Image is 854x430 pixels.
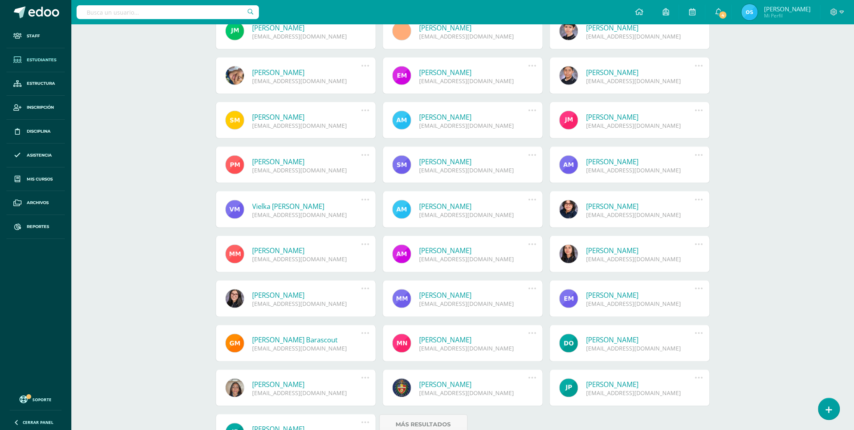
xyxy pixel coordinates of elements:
div: [EMAIL_ADDRESS][DOMAIN_NAME] [586,211,696,219]
a: [PERSON_NAME] [420,335,529,345]
span: Estudiantes [27,57,56,63]
a: Estudiantes [6,48,65,72]
div: [EMAIL_ADDRESS][DOMAIN_NAME] [420,211,529,219]
div: [EMAIL_ADDRESS][DOMAIN_NAME] [253,256,362,263]
span: Disciplina [27,128,51,135]
a: Estructura [6,72,65,96]
a: [PERSON_NAME] [253,246,362,256]
a: [PERSON_NAME] [253,68,362,77]
span: 4 [719,11,728,19]
div: [EMAIL_ADDRESS][DOMAIN_NAME] [586,300,696,308]
div: [EMAIL_ADDRESS][DOMAIN_NAME] [420,32,529,40]
a: [PERSON_NAME] [420,246,529,256]
span: Asistencia [27,152,52,159]
div: [EMAIL_ADDRESS][DOMAIN_NAME] [586,345,696,353]
div: [EMAIL_ADDRESS][DOMAIN_NAME] [586,389,696,397]
a: [PERSON_NAME] Barascout [253,335,362,345]
a: [PERSON_NAME] [586,246,696,256]
div: [EMAIL_ADDRESS][DOMAIN_NAME] [253,166,362,174]
a: [PERSON_NAME] [253,291,362,300]
span: Mi Perfil [764,12,811,19]
span: [PERSON_NAME] [764,5,811,13]
span: Mis cursos [27,176,53,183]
div: [EMAIL_ADDRESS][DOMAIN_NAME] [420,300,529,308]
div: [EMAIL_ADDRESS][DOMAIN_NAME] [253,32,362,40]
a: [PERSON_NAME] [420,23,529,32]
span: Archivos [27,200,49,206]
a: Disciplina [6,120,65,144]
a: [PERSON_NAME] [586,335,696,345]
a: [PERSON_NAME] [586,112,696,122]
span: Soporte [33,397,52,402]
a: [PERSON_NAME] [586,68,696,77]
a: [PERSON_NAME] [420,157,529,166]
a: [PERSON_NAME] [420,291,529,300]
div: [EMAIL_ADDRESS][DOMAIN_NAME] [253,122,362,129]
a: Vielka [PERSON_NAME] [253,202,362,211]
input: Busca un usuario... [77,5,259,19]
span: Staff [27,33,40,39]
a: Inscripción [6,96,65,120]
a: [PERSON_NAME] [420,112,529,122]
a: Staff [6,24,65,48]
div: [EMAIL_ADDRESS][DOMAIN_NAME] [420,256,529,263]
div: [EMAIL_ADDRESS][DOMAIN_NAME] [253,389,362,397]
a: [PERSON_NAME] [586,202,696,211]
a: [PERSON_NAME] [420,68,529,77]
a: Soporte [10,393,62,404]
a: [PERSON_NAME] [420,202,529,211]
a: [PERSON_NAME] [253,157,362,166]
a: [PERSON_NAME] [253,23,362,32]
div: [EMAIL_ADDRESS][DOMAIN_NAME] [420,77,529,85]
div: [EMAIL_ADDRESS][DOMAIN_NAME] [586,166,696,174]
a: [PERSON_NAME] [586,157,696,166]
div: [EMAIL_ADDRESS][DOMAIN_NAME] [253,345,362,353]
div: [EMAIL_ADDRESS][DOMAIN_NAME] [586,32,696,40]
a: [PERSON_NAME] [586,380,696,389]
a: Archivos [6,191,65,215]
span: Cerrar panel [23,419,54,425]
div: [EMAIL_ADDRESS][DOMAIN_NAME] [586,256,696,263]
a: Reportes [6,215,65,239]
a: [PERSON_NAME] [420,380,529,389]
span: Inscripción [27,104,54,111]
img: 070b477f6933f8ce66674da800cc5d3f.png [742,4,758,20]
a: [PERSON_NAME] [253,112,362,122]
div: [EMAIL_ADDRESS][DOMAIN_NAME] [253,300,362,308]
div: [EMAIL_ADDRESS][DOMAIN_NAME] [586,77,696,85]
span: Reportes [27,224,49,230]
div: [EMAIL_ADDRESS][DOMAIN_NAME] [420,345,529,353]
div: [EMAIL_ADDRESS][DOMAIN_NAME] [420,166,529,174]
div: [EMAIL_ADDRESS][DOMAIN_NAME] [253,211,362,219]
a: [PERSON_NAME] [253,380,362,389]
a: Asistencia [6,144,65,168]
div: [EMAIL_ADDRESS][DOMAIN_NAME] [253,77,362,85]
span: Estructura [27,80,55,87]
div: [EMAIL_ADDRESS][DOMAIN_NAME] [586,122,696,129]
div: [EMAIL_ADDRESS][DOMAIN_NAME] [420,389,529,397]
a: [PERSON_NAME] [586,23,696,32]
a: Mis cursos [6,168,65,191]
a: [PERSON_NAME] [586,291,696,300]
div: [EMAIL_ADDRESS][DOMAIN_NAME] [420,122,529,129]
